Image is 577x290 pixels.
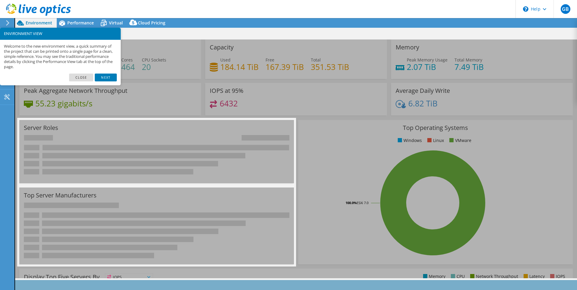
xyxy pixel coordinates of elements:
[105,273,153,281] span: IOPS
[67,20,94,26] span: Performance
[95,74,116,81] a: Next
[109,20,123,26] span: Virtual
[26,20,52,26] span: Environment
[523,6,528,12] svg: \n
[138,20,165,26] span: Cloud Pricing
[561,4,570,14] span: GB
[4,32,117,36] h3: ENVIRONMENT VIEW
[4,44,117,70] p: Welcome to the new environment view, a quick summary of the project that can be printed onto a si...
[69,74,94,81] a: Close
